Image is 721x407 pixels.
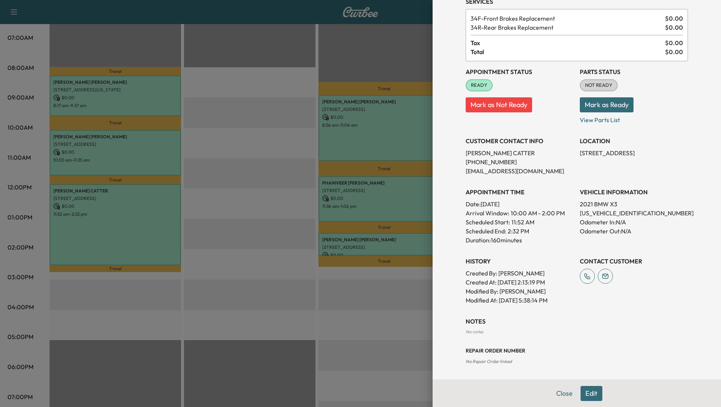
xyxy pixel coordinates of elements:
[466,296,574,305] p: Modified At : [DATE] 5:38:14 PM
[466,209,574,218] p: Arrival Window:
[581,82,617,89] span: NOT READY
[466,136,574,145] h3: CUSTOMER CONTACT INFO
[511,218,534,227] p: 11:52 AM
[466,269,574,278] p: Created By : [PERSON_NAME]
[466,97,532,112] button: Mark as Not Ready
[665,38,683,47] span: $ 0.00
[466,218,510,227] p: Scheduled Start:
[471,38,665,47] span: Tax
[466,157,574,166] p: [PHONE_NUMBER]
[466,287,574,296] p: Modified By : [PERSON_NAME]
[466,188,574,197] h3: APPOINTMENT TIME
[580,148,688,157] p: [STREET_ADDRESS]
[466,148,574,157] p: [PERSON_NAME] CATTER
[466,257,574,266] h3: History
[466,236,574,245] p: Duration: 160 minutes
[580,218,688,227] p: Odometer In: N/A
[466,347,688,354] h3: Repair Order number
[580,200,688,209] p: 2021 BMW X3
[471,23,662,32] span: Rear Brakes Replacement
[665,23,683,32] span: $ 0.00
[511,209,565,218] span: 10:00 AM - 2:00 PM
[466,329,688,335] div: No notes
[580,257,688,266] h3: CONTACT CUSTOMER
[581,386,602,401] button: Edit
[580,188,688,197] h3: VEHICLE INFORMATION
[466,227,506,236] p: Scheduled End:
[471,47,665,56] span: Total
[466,67,574,76] h3: Appointment Status
[466,317,688,326] h3: NOTES
[580,227,688,236] p: Odometer Out: N/A
[665,14,683,23] span: $ 0.00
[580,209,688,218] p: [US_VEHICLE_IDENTIFICATION_NUMBER]
[551,386,578,401] button: Close
[466,278,574,287] p: Created At : [DATE] 2:13:19 PM
[508,227,529,236] p: 2:32 PM
[466,166,574,176] p: [EMAIL_ADDRESS][DOMAIN_NAME]
[580,67,688,76] h3: Parts Status
[580,112,688,124] p: View Parts List
[466,200,574,209] p: Date: [DATE]
[471,14,662,23] span: Front Brakes Replacement
[466,82,492,89] span: READY
[466,359,512,364] span: No Repair Order linked
[665,47,683,56] span: $ 0.00
[580,136,688,145] h3: LOCATION
[580,97,634,112] button: Mark as Ready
